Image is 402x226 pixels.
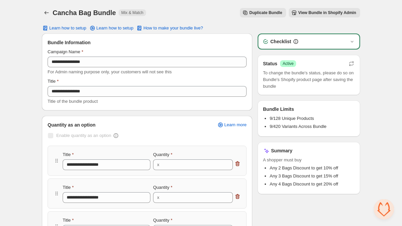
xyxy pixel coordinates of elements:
label: Quantity [153,151,172,158]
button: Learn how to setup [38,23,90,33]
li: Any 4 Bags Discount to get 20% off [270,181,355,187]
span: Learn more [224,122,247,128]
span: Active [283,61,294,66]
a: Learn more [213,120,251,130]
span: Title of the bundle product [48,99,98,104]
span: Duplicate Bundle [249,10,282,15]
button: Back [42,8,51,17]
label: Title [63,184,74,191]
label: Title [63,217,74,224]
a: Learn how to setup [85,23,138,33]
h3: Checklist [270,38,291,45]
span: Learn how to setup [49,25,86,31]
h3: Bundle Limits [263,106,294,112]
span: Mix & Match [121,10,143,15]
h1: Cancha Bag Bundle [53,9,116,17]
button: Duplicate Bundle [240,8,286,17]
span: For Admin naming purpose only, your customers will not see this [48,69,172,74]
span: How to make your bundle live? [143,25,203,31]
a: Open chat [374,199,394,219]
button: How to make your bundle live? [132,23,207,33]
span: Enable quantity as an option [56,133,111,138]
label: Title [63,151,74,158]
span: View Bundle in Shopify Admin [298,10,356,15]
button: View Bundle in Shopify Admin [289,8,360,17]
li: Any 2 Bags Discount to get 10% off [270,165,355,171]
label: Title [48,78,59,85]
li: Any 3 Bags Discount to get 15% off [270,173,355,179]
span: Bundle Information [48,39,90,46]
span: 9/128 Unique Products [270,116,314,121]
span: Learn how to setup [96,25,134,31]
span: Quantity as an option [48,122,95,128]
div: x [157,161,159,168]
h3: Summary [271,147,292,154]
span: To change the bundle's status, please do so on Bundle's Shopify product page after saving the bundle [263,70,355,90]
span: 9/420 Variants Across Bundle [270,124,327,129]
label: Quantity [153,217,172,224]
label: Quantity [153,184,172,191]
div: x [157,194,159,201]
h3: Status [263,60,277,67]
label: Campaign Name [48,49,83,55]
span: A shopper must buy [263,157,355,163]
